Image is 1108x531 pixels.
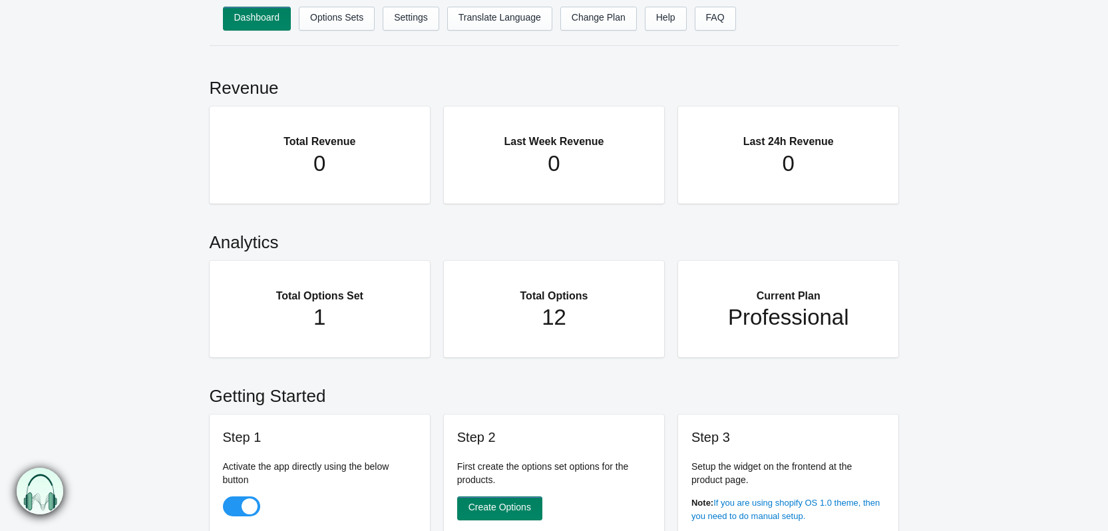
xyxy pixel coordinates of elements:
b: Note: [691,498,713,508]
h2: Total Revenue [236,120,404,150]
h2: Current Plan [705,274,872,305]
a: If you are using shopify OS 1.0 theme, then you need to do manual setup. [691,498,880,521]
a: Settings [383,7,439,31]
a: Create Options [457,496,542,520]
h2: Last Week Revenue [470,120,638,150]
a: Options Sets [299,7,375,31]
h2: Getting Started [210,371,899,415]
h3: Step 2 [457,428,651,446]
h3: Step 1 [223,428,417,446]
h1: 0 [470,150,638,177]
p: Activate the app directly using the below button [223,460,417,486]
h2: Analytics [210,217,899,261]
a: Translate Language [447,7,552,31]
p: First create the options set options for the products. [457,460,651,486]
a: Change Plan [560,7,637,31]
a: Dashboard [223,7,291,31]
a: Help [645,7,687,31]
h1: 12 [470,304,638,331]
h1: 0 [705,150,872,177]
h1: 1 [236,304,404,331]
h2: Last 24h Revenue [705,120,872,150]
h2: Total Options Set [236,274,404,305]
h2: Revenue [210,63,899,106]
p: Setup the widget on the frontend at the product page. [691,460,886,486]
h2: Total Options [470,274,638,305]
h1: Professional [705,304,872,331]
a: FAQ [695,7,736,31]
img: bxm.png [17,468,64,515]
h3: Step 3 [691,428,886,446]
h1: 0 [236,150,404,177]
